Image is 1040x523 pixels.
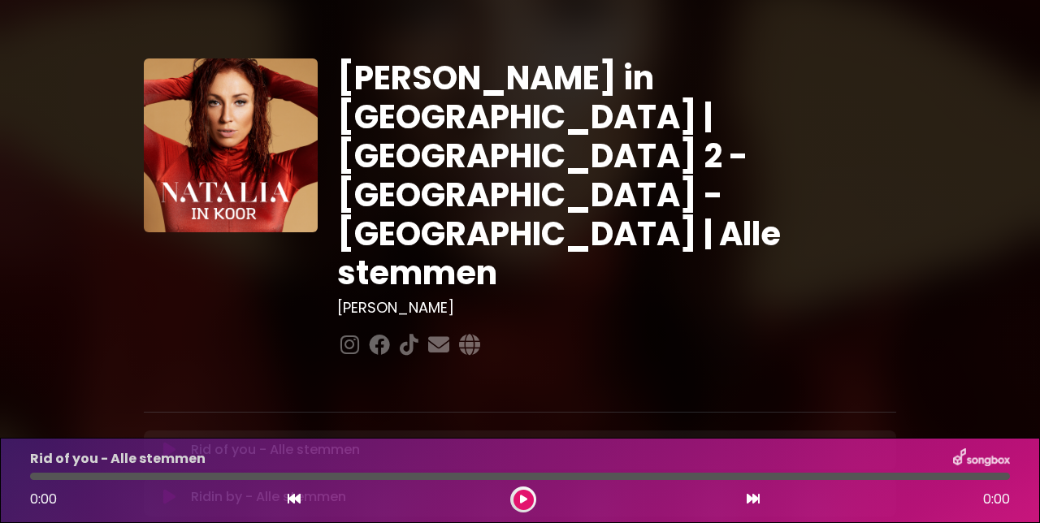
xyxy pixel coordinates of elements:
span: 0:00 [983,490,1010,509]
h1: [PERSON_NAME] in [GEOGRAPHIC_DATA] | [GEOGRAPHIC_DATA] 2 - [GEOGRAPHIC_DATA] - [GEOGRAPHIC_DATA] ... [337,58,897,292]
h3: [PERSON_NAME] [337,299,897,317]
img: songbox-logo-white.png [953,448,1010,469]
img: YTVS25JmS9CLUqXqkEhs [144,58,318,232]
span: 0:00 [30,490,57,508]
p: Rid of you - Alle stemmen [30,449,206,469]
